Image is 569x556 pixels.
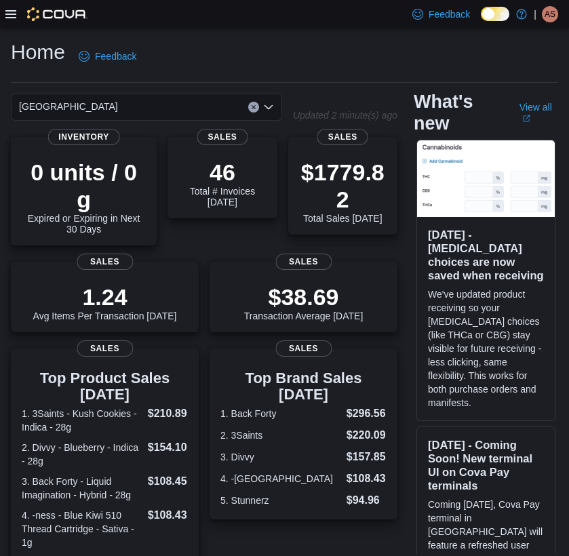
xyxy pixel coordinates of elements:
button: Open list of options [263,102,274,113]
div: Total Sales [DATE] [299,159,387,224]
p: 1.24 [33,283,177,311]
span: Sales [77,340,133,357]
h3: Top Brand Sales [DATE] [220,370,387,403]
div: Anthony St Bernard [542,6,558,22]
p: 46 [178,159,266,186]
div: Total # Invoices [DATE] [178,159,266,207]
h1: Home [11,39,65,66]
dd: $108.43 [347,471,387,487]
h3: [DATE] - [MEDICAL_DATA] choices are now saved when receiving [428,228,544,282]
p: | [534,6,536,22]
span: Sales [275,254,332,270]
dd: $157.85 [347,449,387,465]
dt: 2. 3Saints [220,429,341,442]
p: Updated 2 minute(s) ago [293,110,397,121]
div: Avg Items Per Transaction [DATE] [33,283,177,321]
dd: $210.89 [148,405,188,422]
h2: What's new [414,91,503,134]
dd: $108.43 [148,507,188,523]
dt: 1. 3Saints - Kush Cookies - Indica - 28g [22,407,142,434]
span: Sales [197,129,248,145]
dt: 5. Stunnerz [220,494,341,507]
input: Dark Mode [481,7,509,21]
p: We've updated product receiving so your [MEDICAL_DATA] choices (like THCa or CBG) stay visible fo... [428,287,544,410]
a: View allExternal link [519,102,558,123]
dt: 4. -[GEOGRAPHIC_DATA] [220,472,341,485]
span: Sales [317,129,368,145]
dt: 1. Back Forty [220,407,341,420]
dt: 3. Divvy [220,450,341,464]
span: Inventory [47,129,120,145]
p: $1779.82 [299,159,387,213]
button: Clear input [248,102,259,113]
span: Feedback [95,49,136,63]
dd: $154.10 [148,439,188,456]
a: Feedback [407,1,475,28]
dt: 3. Back Forty - Liquid Imagination - Hybrid - 28g [22,475,142,502]
span: Feedback [429,7,470,21]
dd: $296.56 [347,405,387,422]
span: AS [545,6,555,22]
h3: [DATE] - Coming Soon! New terminal UI on Cova Pay terminals [428,438,544,492]
img: Cova [27,7,87,21]
svg: External link [522,115,530,123]
p: $38.69 [244,283,364,311]
div: Transaction Average [DATE] [244,283,364,321]
span: Sales [77,254,133,270]
div: Expired or Expiring in Next 30 Days [22,159,146,235]
span: [GEOGRAPHIC_DATA] [19,98,118,115]
dd: $220.09 [347,427,387,443]
p: 0 units / 0 g [22,159,146,213]
dt: 2. Divvy - Blueberry - Indica - 28g [22,441,142,468]
span: Sales [275,340,332,357]
dd: $94.96 [347,492,387,509]
dt: 4. -ness - Blue Kiwi 510 Thread Cartridge - Sativa - 1g [22,509,142,549]
h3: Top Product Sales [DATE] [22,370,188,403]
dd: $108.45 [148,473,188,490]
a: Feedback [73,43,142,70]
